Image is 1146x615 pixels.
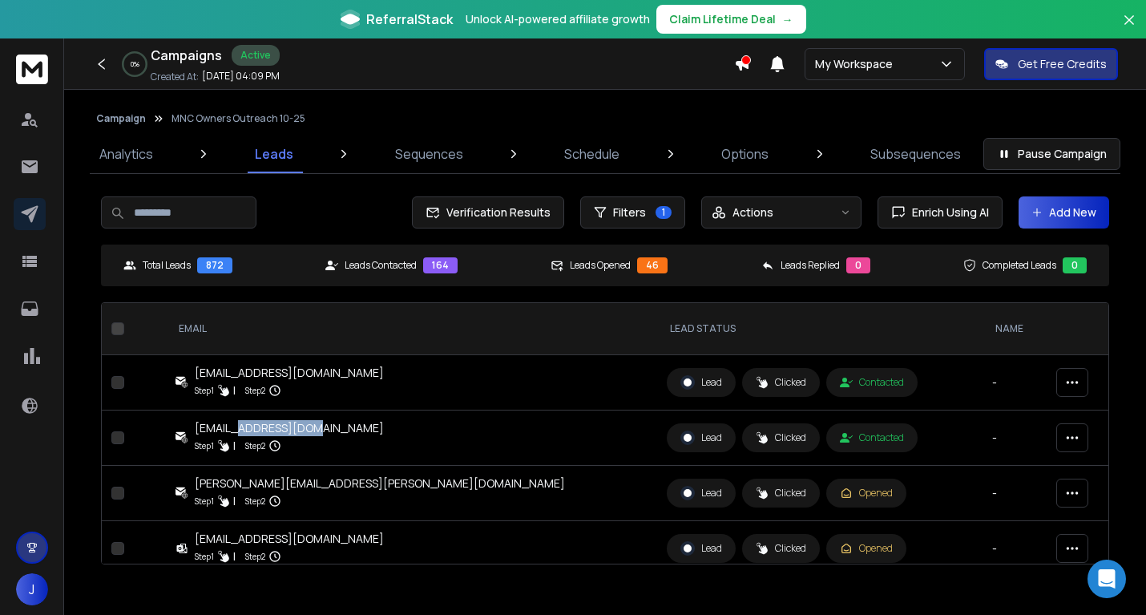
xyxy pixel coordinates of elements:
p: 0 % [131,59,139,69]
p: Step 2 [245,382,265,399]
div: Clicked [756,542,806,555]
button: J [16,573,48,605]
div: 164 [423,257,458,273]
div: Lead [680,375,722,390]
a: Analytics [90,135,163,173]
div: 0 [846,257,870,273]
div: [EMAIL_ADDRESS][DOMAIN_NAME] [195,531,384,547]
div: Opened [840,487,893,500]
p: Leads Replied [781,259,840,272]
p: Schedule [564,144,619,164]
span: Enrich Using AI [906,204,989,221]
button: Verification Results [412,196,564,229]
div: [PERSON_NAME][EMAIL_ADDRESS][PERSON_NAME][DOMAIN_NAME] [195,475,565,492]
td: - [983,411,1047,466]
span: ReferralStack [366,10,453,29]
p: Step 1 [195,493,214,509]
button: Add New [1019,196,1109,229]
button: Campaign [96,112,146,125]
div: Lead [680,541,722,556]
p: Total Leads [143,259,191,272]
p: Step 1 [195,438,214,454]
div: 46 [637,257,668,273]
div: Opened [840,542,893,555]
td: - [983,355,1047,411]
a: Sequences [385,135,473,173]
div: Active [232,45,280,66]
button: Get Free Credits [984,48,1118,80]
p: Created At: [151,71,199,83]
button: Enrich Using AI [878,196,1003,229]
button: Claim Lifetime Deal→ [656,5,806,34]
th: LEAD STATUS [657,303,982,355]
p: | [233,548,236,564]
p: [DATE] 04:09 PM [202,70,280,83]
button: Filters1 [580,196,685,229]
p: Get Free Credits [1018,56,1107,72]
button: Close banner [1119,10,1140,48]
p: Step 2 [245,493,265,509]
th: NAME [983,303,1047,355]
div: 0 [1063,257,1087,273]
th: EMAIL [166,303,657,355]
a: Subsequences [861,135,970,173]
p: | [233,382,236,399]
p: My Workspace [815,56,899,72]
td: - [983,466,1047,521]
a: Schedule [555,135,629,173]
div: Contacted [840,376,904,389]
a: Leads [245,135,303,173]
p: Subsequences [870,144,961,164]
p: Leads Opened [570,259,631,272]
p: | [233,493,236,509]
p: Leads [255,144,293,164]
span: Verification Results [440,204,551,221]
p: Options [721,144,769,164]
p: Sequences [395,144,463,164]
div: Lead [680,431,722,445]
p: Step 2 [245,438,265,454]
p: Step 1 [195,382,214,399]
p: Actions [732,204,773,221]
p: Step 2 [245,548,265,564]
span: → [782,11,793,27]
div: Clicked [756,431,806,444]
div: [EMAIL_ADDRESS][DOMAIN_NAME] [195,365,384,381]
div: 872 [197,257,232,273]
h1: Campaigns [151,46,222,65]
td: - [983,521,1047,577]
p: Completed Leads [983,259,1056,272]
div: Clicked [756,376,806,389]
div: Clicked [756,487,806,500]
p: Step 1 [195,548,214,564]
p: MNC Owners Outreach 10-25 [171,112,305,125]
div: Contacted [840,431,904,444]
p: Leads Contacted [345,259,417,272]
span: Filters [613,204,646,221]
div: Lead [680,486,722,500]
div: Open Intercom Messenger [1087,560,1126,598]
button: Pause Campaign [983,138,1120,170]
p: | [233,438,236,454]
p: Analytics [99,144,153,164]
a: Options [712,135,778,173]
p: Unlock AI-powered affiliate growth [466,11,650,27]
div: [EMAIL_ADDRESS][DOMAIN_NAME] [195,420,384,436]
span: 1 [656,206,672,219]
